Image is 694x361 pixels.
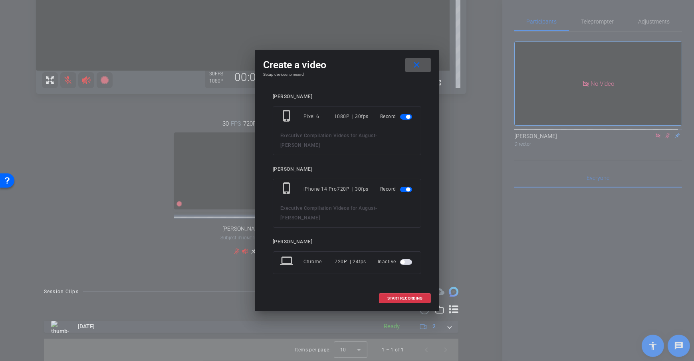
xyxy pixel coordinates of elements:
[273,239,421,245] div: [PERSON_NAME]
[303,254,335,269] div: Chrome
[280,254,295,269] mat-icon: laptop
[280,205,376,211] span: Executive Compilation Videos for August
[376,205,378,211] span: -
[273,166,421,172] div: [PERSON_NAME]
[334,109,369,124] div: 1080P | 30fps
[376,133,378,138] span: -
[280,142,320,148] span: [PERSON_NAME]
[280,133,376,138] span: Executive Compilation Videos for August
[263,72,431,77] h4: Setup devices to record
[379,293,431,303] button: START RECORDING
[273,94,421,100] div: [PERSON_NAME]
[263,58,431,72] div: Create a video
[303,182,337,196] div: iPhone 14 Pro
[280,109,295,124] mat-icon: phone_iphone
[380,182,414,196] div: Record
[337,182,369,196] div: 720P | 30fps
[280,215,320,221] span: [PERSON_NAME]
[412,60,422,70] mat-icon: close
[380,109,414,124] div: Record
[280,182,295,196] mat-icon: phone_iphone
[303,109,334,124] div: Pixel 6
[378,254,414,269] div: Inactive
[387,296,422,300] span: START RECORDING
[335,254,367,269] div: 720P | 24fps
